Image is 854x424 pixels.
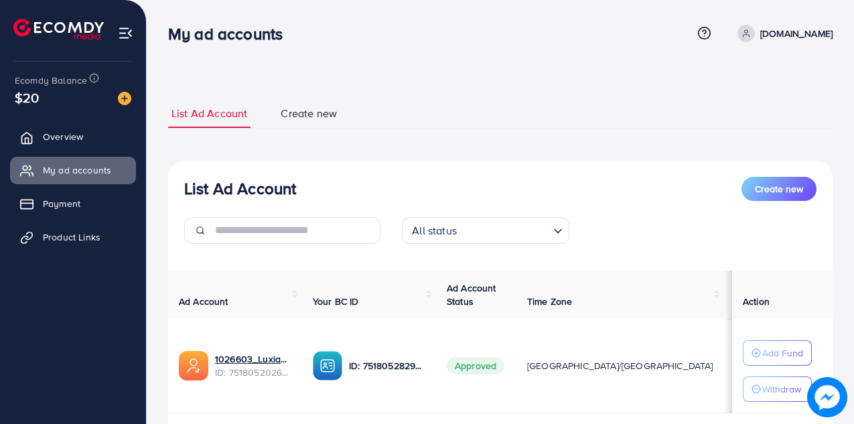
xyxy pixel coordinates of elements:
[741,177,816,201] button: Create new
[118,25,133,41] img: menu
[743,376,812,402] button: Withdraw
[15,88,39,107] span: $20
[43,130,83,143] span: Overview
[447,357,504,374] span: Approved
[409,221,459,240] span: All status
[118,92,131,105] img: image
[732,25,833,42] a: [DOMAIN_NAME]
[762,381,801,397] p: Withdraw
[527,359,713,372] span: [GEOGRAPHIC_DATA]/[GEOGRAPHIC_DATA]
[402,217,569,244] div: Search for option
[447,281,496,308] span: Ad Account Status
[215,366,291,379] span: ID: 7518052026253918226
[743,295,770,308] span: Action
[762,345,803,361] p: Add Fund
[13,19,104,40] img: logo
[168,24,293,44] h3: My ad accounts
[349,358,425,374] p: ID: 7518052829551181841
[527,295,572,308] span: Time Zone
[281,106,337,121] span: Create new
[15,74,87,87] span: Ecomdy Balance
[43,230,100,244] span: Product Links
[215,352,291,366] a: 1026603_Luxia_1750433190642
[215,352,291,380] div: <span class='underline'>1026603_Luxia_1750433190642</span></br>7518052026253918226
[10,224,136,251] a: Product Links
[184,179,296,198] h3: List Ad Account
[10,123,136,150] a: Overview
[43,163,111,177] span: My ad accounts
[755,182,803,196] span: Create new
[171,106,247,121] span: List Ad Account
[807,377,847,417] img: image
[43,197,80,210] span: Payment
[743,340,812,366] button: Add Fund
[10,157,136,184] a: My ad accounts
[461,218,548,240] input: Search for option
[313,295,359,308] span: Your BC ID
[179,295,228,308] span: Ad Account
[10,190,136,217] a: Payment
[179,351,208,380] img: ic-ads-acc.e4c84228.svg
[760,25,833,42] p: [DOMAIN_NAME]
[313,351,342,380] img: ic-ba-acc.ded83a64.svg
